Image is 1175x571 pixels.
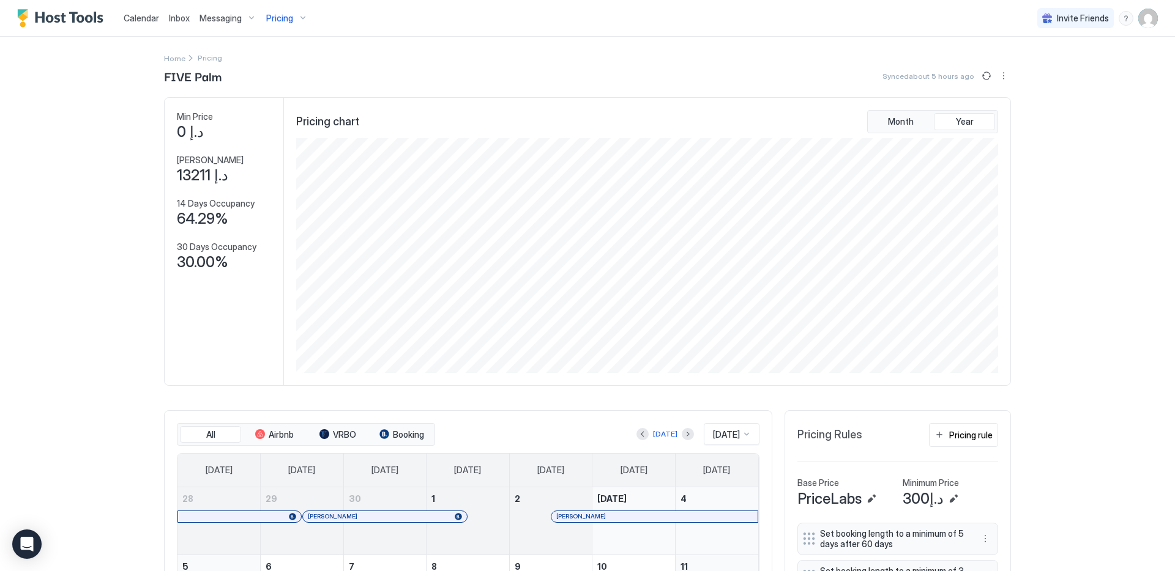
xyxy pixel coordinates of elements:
[164,54,185,63] span: Home
[903,490,944,508] span: د.إ300
[177,111,213,122] span: Min Price
[198,53,222,62] span: Breadcrumb
[636,428,649,440] button: Previous month
[307,426,368,443] button: VRBO
[177,241,256,252] span: 30 Days Occupancy
[164,51,185,64] div: Breadcrumb
[177,210,228,228] span: 64.29%
[1138,9,1158,28] div: User profile
[956,116,974,127] span: Year
[525,454,576,487] a: Thursday
[124,12,159,24] a: Calendar
[266,493,277,504] span: 29
[124,13,159,23] span: Calendar
[888,116,914,127] span: Month
[870,113,931,130] button: Month
[797,523,998,555] div: Set booking length to a minimum of 5 days after 60 days menu
[393,429,424,440] span: Booking
[344,487,427,510] a: September 30, 2025
[651,427,679,441] button: [DATE]
[882,72,974,81] span: Synced about 5 hours ago
[820,528,966,550] span: Set booking length to a minimum of 5 days after 60 days
[682,428,694,440] button: Next month
[675,487,758,555] td: October 4, 2025
[653,429,677,440] div: [DATE]
[276,454,327,487] a: Monday
[177,253,228,271] span: 30.00%
[169,12,190,24] a: Inbox
[946,492,961,506] button: Edit
[608,454,660,487] a: Friday
[359,454,411,487] a: Tuesday
[556,512,753,520] div: [PERSON_NAME]
[797,490,862,508] span: PriceLabs
[996,68,1011,83] div: menu
[621,465,647,476] span: [DATE]
[206,429,215,440] span: All
[979,68,994,83] button: Sync prices
[308,512,357,520] span: [PERSON_NAME]
[261,487,344,555] td: September 29, 2025
[797,428,862,442] span: Pricing Rules
[537,465,564,476] span: [DATE]
[427,487,510,555] td: October 1, 2025
[1119,11,1133,26] div: menu
[261,487,343,510] a: September 29, 2025
[867,110,998,133] div: tab-group
[978,531,993,546] div: menu
[996,68,1011,83] button: More options
[949,429,993,441] div: Pricing rule
[177,198,255,209] span: 14 Days Occupancy
[180,426,241,443] button: All
[454,465,481,476] span: [DATE]
[797,477,839,488] span: Base Price
[703,465,730,476] span: [DATE]
[592,487,675,510] a: October 3, 2025
[333,429,356,440] span: VRBO
[182,493,193,504] span: 28
[934,113,995,130] button: Year
[978,531,993,546] button: More options
[431,493,435,504] span: 1
[691,454,742,487] a: Saturday
[200,13,242,24] span: Messaging
[903,477,959,488] span: Minimum Price
[164,51,185,64] a: Home
[296,115,359,129] span: Pricing chart
[308,512,462,520] div: [PERSON_NAME]
[371,465,398,476] span: [DATE]
[929,423,998,447] button: Pricing rule
[442,454,493,487] a: Wednesday
[597,493,627,504] span: [DATE]
[1057,13,1109,24] span: Invite Friends
[177,155,244,166] span: [PERSON_NAME]
[164,67,222,85] span: FIVE Palm
[177,487,261,555] td: September 28, 2025
[244,426,305,443] button: Airbnb
[510,487,592,510] a: October 2, 2025
[371,426,432,443] button: Booking
[713,429,740,440] span: [DATE]
[681,493,687,504] span: 4
[206,465,233,476] span: [DATE]
[515,493,520,504] span: 2
[177,166,228,185] span: د.إ 13211
[676,487,758,510] a: October 4, 2025
[269,429,294,440] span: Airbnb
[556,512,606,520] span: [PERSON_NAME]
[12,529,42,559] div: Open Intercom Messenger
[169,13,190,23] span: Inbox
[509,487,592,555] td: October 2, 2025
[427,487,509,510] a: October 1, 2025
[349,493,361,504] span: 30
[177,487,260,510] a: September 28, 2025
[177,123,204,141] span: د.إ 0
[177,423,435,446] div: tab-group
[288,465,315,476] span: [DATE]
[193,454,245,487] a: Sunday
[864,492,879,506] button: Edit
[592,487,676,555] td: October 3, 2025
[17,9,109,28] a: Host Tools Logo
[266,13,293,24] span: Pricing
